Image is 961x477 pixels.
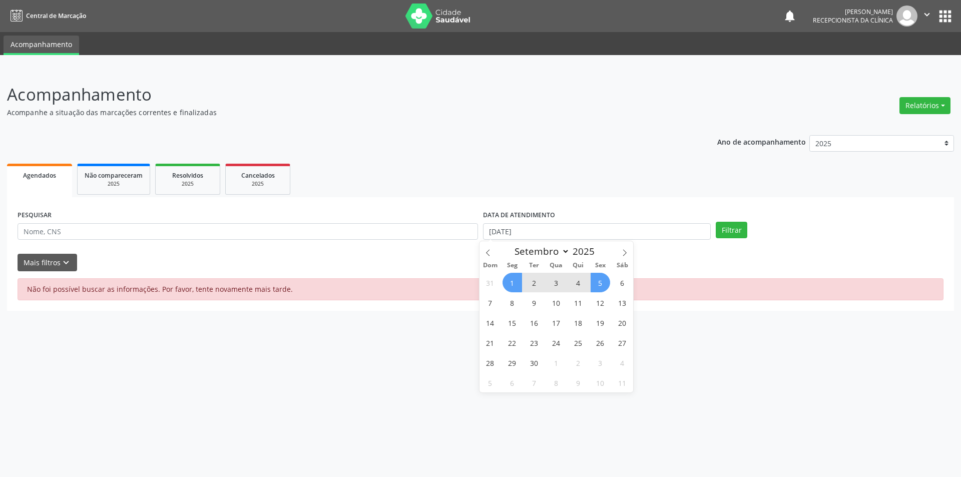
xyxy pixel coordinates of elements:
[813,16,893,25] span: Recepcionista da clínica
[591,333,610,352] span: Setembro 26, 2025
[547,333,566,352] span: Setembro 24, 2025
[503,273,522,292] span: Setembro 1, 2025
[547,353,566,372] span: Outubro 1, 2025
[525,313,544,332] span: Setembro 16, 2025
[480,293,500,312] span: Setembro 7, 2025
[613,273,632,292] span: Setembro 6, 2025
[547,373,566,392] span: Outubro 8, 2025
[717,135,806,148] p: Ano de acompanhamento
[7,8,86,24] a: Central de Marcação
[523,262,545,269] span: Ter
[613,373,632,392] span: Outubro 11, 2025
[613,313,632,332] span: Setembro 20, 2025
[569,273,588,292] span: Setembro 4, 2025
[936,8,954,25] button: apps
[591,313,610,332] span: Setembro 19, 2025
[18,223,478,240] input: Nome, CNS
[480,333,500,352] span: Setembro 21, 2025
[480,353,500,372] span: Setembro 28, 2025
[483,208,555,223] label: DATA DE ATENDIMENTO
[613,293,632,312] span: Setembro 13, 2025
[503,333,522,352] span: Setembro 22, 2025
[547,293,566,312] span: Setembro 10, 2025
[716,222,747,239] button: Filtrar
[921,9,932,20] i: 
[510,244,570,258] select: Month
[480,273,500,292] span: Agosto 31, 2025
[503,293,522,312] span: Setembro 8, 2025
[589,262,611,269] span: Sex
[547,273,566,292] span: Setembro 3, 2025
[233,180,283,188] div: 2025
[23,171,56,180] span: Agendados
[567,262,589,269] span: Qui
[61,257,72,268] i: keyboard_arrow_down
[503,373,522,392] span: Outubro 6, 2025
[591,373,610,392] span: Outubro 10, 2025
[480,373,500,392] span: Outubro 5, 2025
[611,262,633,269] span: Sáb
[163,180,213,188] div: 2025
[7,107,670,118] p: Acompanhe a situação das marcações correntes e finalizadas
[479,262,502,269] span: Dom
[4,36,79,55] a: Acompanhamento
[503,313,522,332] span: Setembro 15, 2025
[501,262,523,269] span: Seg
[525,273,544,292] span: Setembro 2, 2025
[917,6,936,27] button: 
[547,313,566,332] span: Setembro 17, 2025
[18,278,943,300] div: Não foi possível buscar as informações. Por favor, tente novamente mais tarde.
[525,353,544,372] span: Setembro 30, 2025
[569,353,588,372] span: Outubro 2, 2025
[896,6,917,27] img: img
[18,254,77,271] button: Mais filtroskeyboard_arrow_down
[85,180,143,188] div: 2025
[591,273,610,292] span: Setembro 5, 2025
[613,333,632,352] span: Setembro 27, 2025
[613,353,632,372] span: Outubro 4, 2025
[569,333,588,352] span: Setembro 25, 2025
[591,293,610,312] span: Setembro 12, 2025
[545,262,567,269] span: Qua
[18,208,52,223] label: PESQUISAR
[7,82,670,107] p: Acompanhamento
[525,293,544,312] span: Setembro 9, 2025
[569,313,588,332] span: Setembro 18, 2025
[569,373,588,392] span: Outubro 9, 2025
[85,171,143,180] span: Não compareceram
[525,373,544,392] span: Outubro 7, 2025
[483,223,711,240] input: Selecione um intervalo
[241,171,275,180] span: Cancelados
[172,171,203,180] span: Resolvidos
[899,97,950,114] button: Relatórios
[26,12,86,20] span: Central de Marcação
[813,8,893,16] div: [PERSON_NAME]
[591,353,610,372] span: Outubro 3, 2025
[783,9,797,23] button: notifications
[570,245,603,258] input: Year
[503,353,522,372] span: Setembro 29, 2025
[480,313,500,332] span: Setembro 14, 2025
[569,293,588,312] span: Setembro 11, 2025
[525,333,544,352] span: Setembro 23, 2025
